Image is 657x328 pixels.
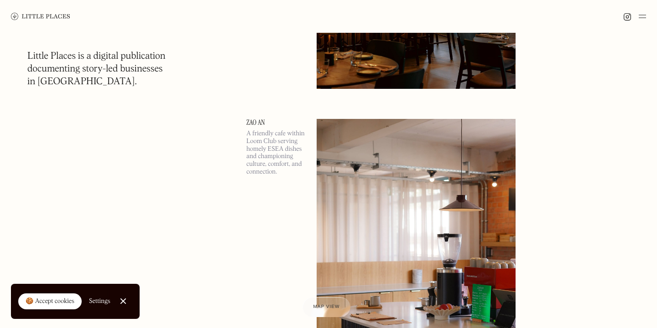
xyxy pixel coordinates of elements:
div: Settings [89,298,110,304]
a: 🍪 Accept cookies [18,293,82,310]
a: Zao An [246,119,306,126]
a: Map view [302,297,351,317]
div: 🍪 Accept cookies [26,297,74,306]
span: Map view [313,304,340,309]
p: A friendly cafe within Loom Club serving homely ESEA dishes and championing culture, comfort, and... [246,130,306,176]
a: Settings [89,291,110,312]
h1: Little Places is a digital publication documenting story-led businesses in [GEOGRAPHIC_DATA]. [27,50,166,88]
a: Close Cookie Popup [114,292,132,310]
